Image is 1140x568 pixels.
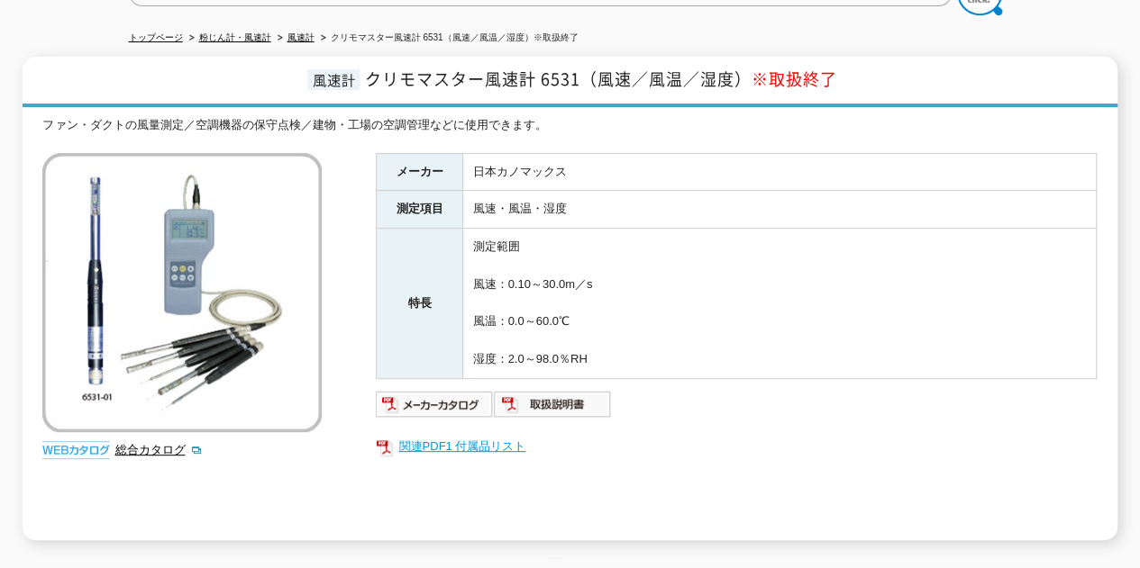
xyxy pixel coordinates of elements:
img: メーカーカタログ [376,390,494,419]
td: 測定範囲 風速：0.10～30.0m／s 風温：0.0～60.0℃ 湿度：2.0～98.0％RH [463,229,1097,379]
td: 日本カノマックス [463,153,1097,191]
th: メーカー [377,153,463,191]
img: 取扱説明書 [494,390,612,419]
a: メーカーカタログ [376,401,494,415]
a: 風速計 [287,32,315,42]
a: 粉じん計・風速計 [199,32,271,42]
td: 風速・風温・湿度 [463,191,1097,229]
a: トップページ [129,32,183,42]
span: クリモマスター風速計 6531（風速／風温／湿度） [364,67,836,91]
th: 測定項目 [377,191,463,229]
span: ※取扱終了 [751,67,836,91]
li: クリモマスター風速計 6531（風速／風温／湿度）※取扱終了 [317,29,579,48]
th: 特長 [377,229,463,379]
img: webカタログ [42,441,110,459]
a: 総合カタログ [114,443,203,456]
a: 関連PDF1 付属品リスト [376,435,1097,458]
div: ファン・ダクトの風量測定／空調機器の保守点検／建物・工場の空調管理などに使用できます。 [42,116,1097,135]
span: 風速計 [307,69,360,90]
a: 取扱説明書 [494,401,612,415]
img: クリモマスター風速計 6531（風速／風温／湿度）※取扱終了 [42,153,322,432]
